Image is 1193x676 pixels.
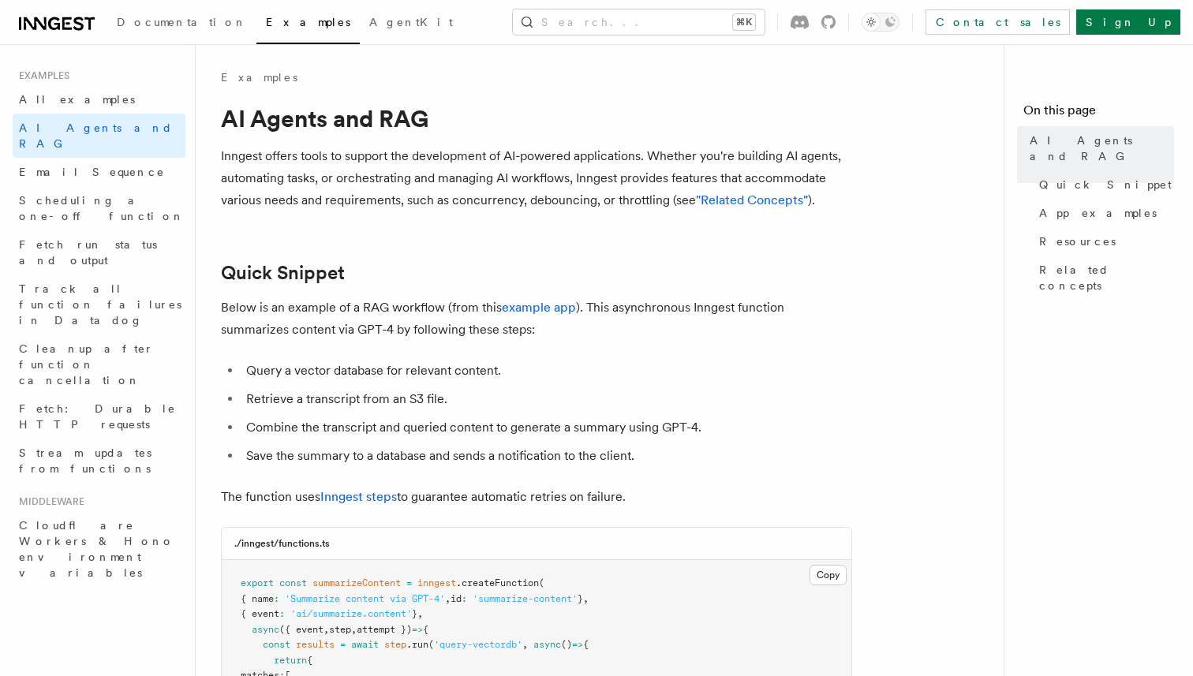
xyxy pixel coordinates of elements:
[533,639,561,650] span: async
[445,593,451,604] span: ,
[1039,233,1116,249] span: Resources
[1039,262,1174,293] span: Related concepts
[221,69,297,85] a: Examples
[279,624,323,635] span: ({ event
[451,593,462,604] span: id
[13,334,185,394] a: Cleanup after function cancellation
[351,624,357,635] span: ,
[384,639,406,650] span: step
[513,9,765,35] button: Search...⌘K
[340,639,346,650] span: =
[417,608,423,619] span: ,
[13,275,185,334] a: Track all function failures in Datadog
[274,655,307,666] span: return
[1033,199,1174,227] a: App examples
[279,577,307,588] span: const
[221,104,852,133] h1: AI Agents and RAG
[241,593,274,604] span: { name
[1033,227,1174,256] a: Resources
[572,639,583,650] span: =>
[1033,170,1174,199] a: Quick Snippet
[473,593,578,604] span: 'summarize-content'
[351,639,379,650] span: await
[19,446,151,475] span: Stream updates from functions
[357,624,412,635] span: attempt })
[241,608,279,619] span: { event
[13,439,185,483] a: Stream updates from functions
[462,593,467,604] span: :
[1039,177,1172,192] span: Quick Snippet
[19,121,173,150] span: AI Agents and RAG
[502,300,576,315] a: example app
[312,577,401,588] span: summarizeContent
[241,360,852,382] li: Query a vector database for relevant content.
[329,624,351,635] span: step
[733,14,755,30] kbd: ⌘K
[241,445,852,467] li: Save the summary to a database and sends a notification to the client.
[1023,126,1174,170] a: AI Agents and RAG
[369,16,453,28] span: AgentKit
[1033,256,1174,300] a: Related concepts
[13,230,185,275] a: Fetch run status and output
[13,186,185,230] a: Scheduling a one-off function
[320,489,397,504] a: Inngest steps
[583,639,589,650] span: {
[221,297,852,341] p: Below is an example of a RAG workflow (from this ). This asynchronous Inngest function summarizes...
[13,114,185,158] a: AI Agents and RAG
[13,394,185,439] a: Fetch: Durable HTTP requests
[241,416,852,439] li: Combine the transcript and queried content to generate a summary using GPT-4.
[107,5,256,43] a: Documentation
[417,577,456,588] span: inngest
[279,608,285,619] span: :
[428,639,434,650] span: (
[406,577,412,588] span: =
[19,342,154,387] span: Cleanup after function cancellation
[1039,205,1157,221] span: App examples
[221,486,852,508] p: The function uses to guarantee automatic retries on failure.
[862,13,899,32] button: Toggle dark mode
[13,69,69,82] span: Examples
[19,194,185,222] span: Scheduling a one-off function
[423,624,428,635] span: {
[19,166,165,178] span: Email Sequence
[241,577,274,588] span: export
[539,577,544,588] span: (
[13,85,185,114] a: All examples
[307,655,312,666] span: {
[456,577,539,588] span: .createFunction
[241,388,852,410] li: Retrieve a transcript from an S3 file.
[13,495,84,508] span: Middleware
[522,639,528,650] span: ,
[926,9,1070,35] a: Contact sales
[583,593,589,604] span: ,
[1030,133,1174,164] span: AI Agents and RAG
[221,262,345,284] a: Quick Snippet
[296,639,335,650] span: results
[263,639,290,650] span: const
[1023,101,1174,126] h4: On this page
[19,282,181,327] span: Track all function failures in Datadog
[266,16,350,28] span: Examples
[406,639,428,650] span: .run
[13,158,185,186] a: Email Sequence
[256,5,360,44] a: Examples
[412,608,417,619] span: }
[696,192,808,207] a: "Related Concepts"
[1076,9,1180,35] a: Sign Up
[13,511,185,587] a: Cloudflare Workers & Hono environment variables
[19,402,176,431] span: Fetch: Durable HTTP requests
[285,593,445,604] span: 'Summarize content via GPT-4'
[117,16,247,28] span: Documentation
[274,593,279,604] span: :
[19,519,174,579] span: Cloudflare Workers & Hono environment variables
[19,238,157,267] span: Fetch run status and output
[290,608,412,619] span: 'ai/summarize.content'
[234,537,330,550] h3: ./inngest/functions.ts
[221,145,852,211] p: Inngest offers tools to support the development of AI-powered applications. Whether you're buildi...
[19,93,135,106] span: All examples
[412,624,423,635] span: =>
[360,5,462,43] a: AgentKit
[810,565,847,585] button: Copy
[323,624,329,635] span: ,
[578,593,583,604] span: }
